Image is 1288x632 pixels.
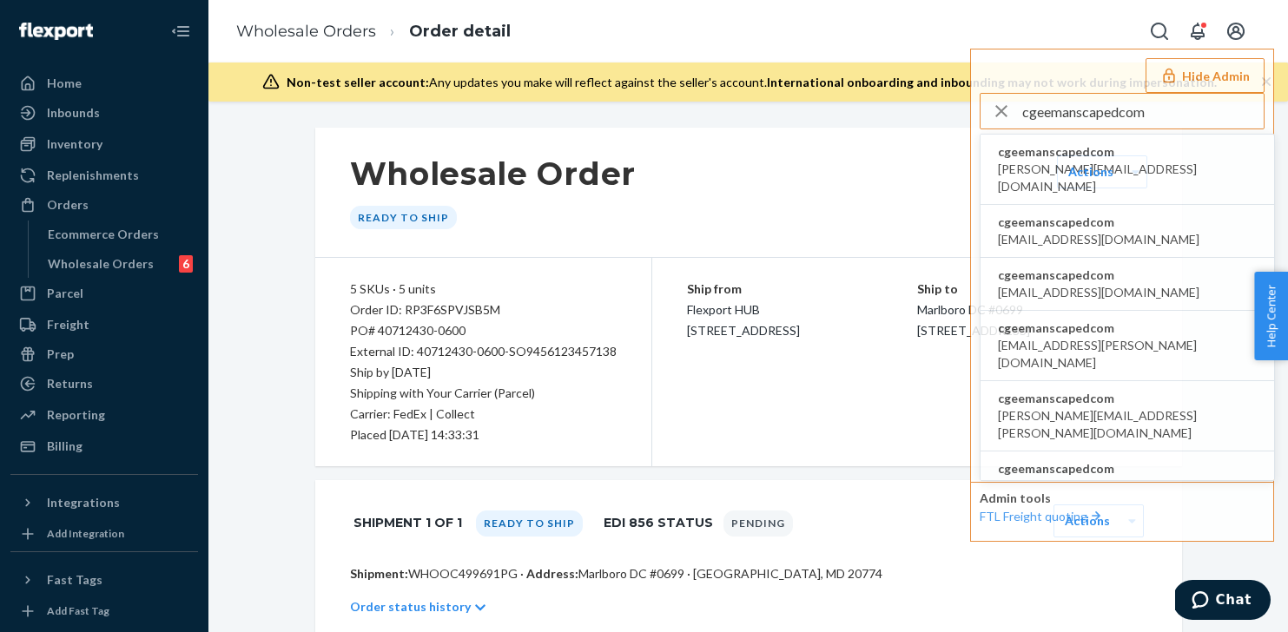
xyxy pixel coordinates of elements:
[1254,272,1288,360] button: Help Center
[1142,14,1177,49] button: Open Search Box
[350,362,617,383] p: Ship by [DATE]
[409,22,511,41] a: Order detail
[604,504,713,541] h1: EDI 856 Status
[10,311,198,339] a: Freight
[222,6,525,57] ol: breadcrumbs
[350,425,617,445] div: Placed [DATE] 14:33:31
[917,302,1030,338] span: Marlboro DC #0699 [STREET_ADDRESS]
[47,196,89,214] div: Orders
[163,14,198,49] button: Close Navigation
[47,75,82,92] div: Home
[998,267,1199,284] span: cgeemanscapedcom
[998,477,1257,512] span: [PERSON_NAME][EMAIL_ADDRESS][PERSON_NAME][DOMAIN_NAME]
[10,370,198,398] a: Returns
[10,489,198,517] button: Integrations
[39,250,199,278] a: Wholesale Orders6
[998,214,1199,231] span: cgeemanscapedcom
[998,407,1257,442] span: [PERSON_NAME][EMAIL_ADDRESS][PERSON_NAME][DOMAIN_NAME]
[1146,58,1265,93] button: Hide Admin
[10,432,198,460] a: Billing
[998,337,1257,372] span: [EMAIL_ADDRESS][PERSON_NAME][DOMAIN_NAME]
[10,191,198,219] a: Orders
[179,255,193,273] div: 6
[998,319,1257,337] span: cgeemanscapedcom
[10,523,198,544] a: Add Integration
[687,302,800,338] span: Flexport HUB [STREET_ADDRESS]
[350,383,617,404] p: Shipping with Your Carrier (Parcel)
[917,279,1147,300] p: Ship to
[1180,14,1215,49] button: Open notifications
[767,75,1217,89] span: International onboarding and inbounding may not work during impersonation.
[236,22,376,41] a: Wholesale Orders
[47,526,124,541] div: Add Integration
[350,565,1147,583] p: WHOOC499691PG · Marlboro DC #0699 · [GEOGRAPHIC_DATA], MD 20774
[998,231,1199,248] span: [EMAIL_ADDRESS][DOMAIN_NAME]
[1068,163,1113,181] label: Actions
[10,566,198,594] button: Fast Tags
[353,504,462,541] h1: Shipment 1 of 1
[687,279,917,300] p: Ship from
[48,255,154,273] div: Wholesale Orders
[47,571,102,589] div: Fast Tags
[350,341,617,362] div: External ID: 40712430-0600-SO9456123457138
[10,280,198,307] a: Parcel
[350,598,471,616] p: Order status history
[476,510,583,537] div: Ready to ship
[1065,512,1110,530] label: Actions
[10,601,198,622] a: Add Fast Tag
[10,69,198,97] a: Home
[47,135,102,153] div: Inventory
[998,161,1257,195] span: [PERSON_NAME][EMAIL_ADDRESS][DOMAIN_NAME]
[1022,94,1264,128] input: Search or paste seller ID
[350,566,408,581] span: Shipment:
[47,346,74,363] div: Prep
[980,490,1265,507] p: Admin tools
[39,221,199,248] a: Ecommerce Orders
[47,494,120,511] div: Integrations
[980,509,1105,523] a: FTL Freight quoting
[998,390,1257,407] span: cgeemanscapedcom
[350,320,617,341] div: PO# 40712430-0600
[47,285,83,302] div: Parcel
[350,300,617,320] div: Order ID: RP3F6SPVJSB5M
[47,104,100,122] div: Inbounds
[287,74,1217,91] div: Any updates you make will reflect against the seller's account.
[10,340,198,368] a: Prep
[998,284,1199,301] span: [EMAIL_ADDRESS][DOMAIN_NAME]
[350,404,617,425] p: Carrier: FedEx | Collect
[10,161,198,189] a: Replenishments
[287,75,429,89] span: Non-test seller account:
[998,460,1257,477] span: cgeemanscapedcom
[998,143,1257,161] span: cgeemanscapedcom
[526,566,578,581] span: Address:
[47,167,139,184] div: Replenishments
[10,99,198,127] a: Inbounds
[47,375,93,392] div: Returns
[47,316,89,333] div: Freight
[47,438,83,455] div: Billing
[48,226,159,243] div: Ecommerce Orders
[350,279,617,300] div: 5 SKUs · 5 units
[19,23,93,40] img: Flexport logo
[47,406,105,424] div: Reporting
[1175,580,1271,623] iframe: Opens a widget where you can chat to one of our agents
[350,206,457,229] div: Ready to ship
[10,401,198,429] a: Reporting
[723,510,793,537] div: Pending
[1219,14,1253,49] button: Open account menu
[10,130,198,158] a: Inventory
[47,603,109,618] div: Add Fast Tag
[350,155,637,192] h1: Wholesale Order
